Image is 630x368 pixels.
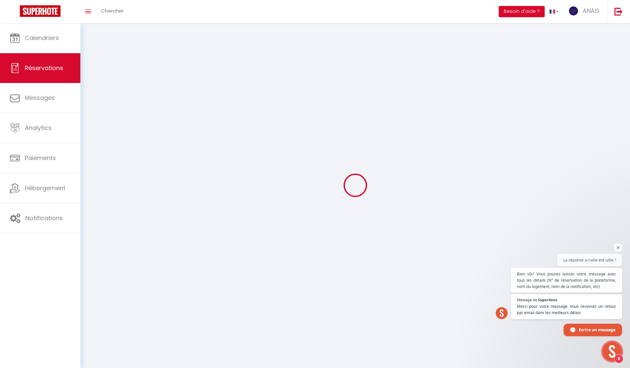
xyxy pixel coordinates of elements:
img: ... [568,6,578,16]
span: Bien sûr! Vous pouvez laisser votre message avec tous les détails (N° de réservation de la platef... [517,271,616,290]
div: Ouvrir le chat [602,342,622,361]
span: ANAIS [583,7,599,15]
span: Hébergement [25,184,65,192]
span: Merci pour votre message. Vous recevrez un retour par email dans les meilleurs délais. [517,303,616,316]
span: 8 [614,354,623,363]
span: Analytics [25,124,52,132]
span: SuperHote [538,298,558,302]
span: Ecrire un message [579,324,615,336]
span: Calendriers [25,34,59,42]
span: Notifications [25,214,63,222]
span: Messages [25,94,55,102]
span: Réservations [25,64,63,72]
img: logout [614,7,623,16]
img: Super Booking [20,5,61,17]
button: Besoin d'aide ? [499,6,545,17]
span: Chercher [101,7,124,14]
span: Message de [517,298,537,302]
span: Paiements [25,154,56,162]
span: La réponse a-t-elle été utile ? [563,257,616,263]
